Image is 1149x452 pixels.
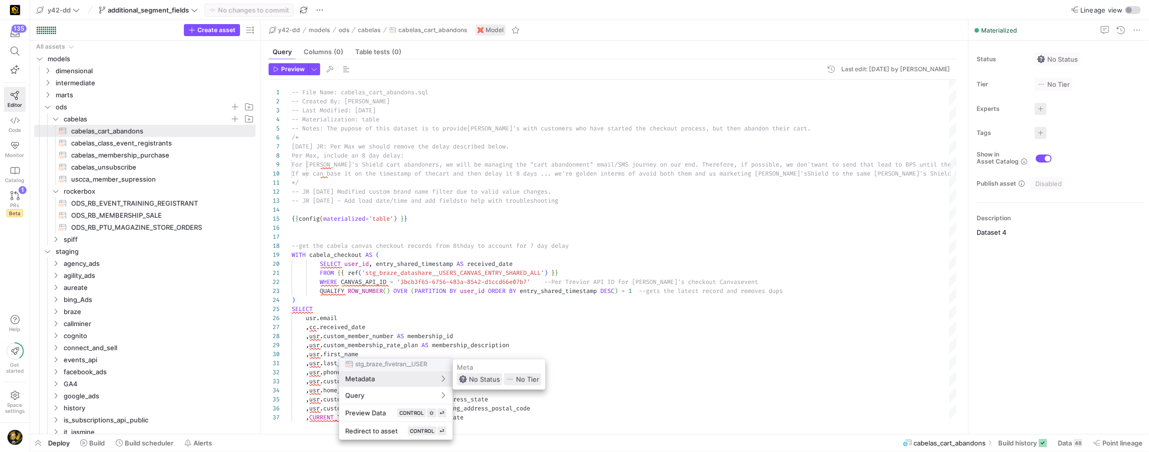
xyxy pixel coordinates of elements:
[345,409,386,417] span: Preview Data
[410,428,434,434] span: CONTROL
[506,375,514,383] img: No tier
[459,375,467,383] img: No status
[457,373,502,385] div: No Status
[345,427,398,435] span: Redirect to asset
[439,428,444,434] span: ⏎
[429,410,434,416] span: ⇧
[355,361,427,368] span: stg_braze_fivetran__USER
[345,391,364,399] span: Query
[439,410,444,416] span: ⏎
[345,375,375,383] span: Metadata
[457,363,541,371] div: Meta
[504,373,541,385] div: No Tier
[399,410,424,416] span: CONTROL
